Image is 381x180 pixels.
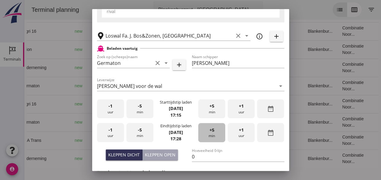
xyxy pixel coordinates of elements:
[313,131,351,149] td: Combinatie Noor...
[313,22,351,40] td: Combinatie Noor...
[170,136,181,142] strong: 17:28
[87,65,92,70] i: directions_boat
[72,46,123,53] div: [GEOGRAPHIC_DATA]
[202,77,232,95] td: Ontzilt oph.zan...
[233,22,279,40] td: 18
[134,6,224,13] div: Blankenburgput - [GEOGRAPHIC_DATA]
[2,5,60,14] div: Terminal planning
[279,113,313,131] td: Blankenbur...
[108,152,140,158] div: Kleppen dicht
[109,127,112,133] span: -1
[45,22,67,40] td: new
[45,113,67,131] td: new
[233,58,279,77] td: 18
[97,99,124,118] div: uur
[209,103,214,109] span: +5
[239,103,244,109] span: +1
[45,58,67,77] td: new
[153,30,158,33] small: m3
[233,113,279,131] td: 18
[87,120,92,124] i: directions_boat
[160,123,191,129] div: Eindtijdstip laden
[126,123,153,142] div: min
[106,149,142,160] button: Kleppen dicht
[72,65,123,71] div: Gouda
[279,40,313,58] td: Blankenbur...
[312,6,319,13] i: list
[277,82,284,90] i: arrow_drop_down
[45,131,67,149] td: new
[228,6,235,13] i: arrow_drop_down
[209,127,214,133] span: +5
[313,58,351,77] td: Combinatie Noor...
[279,22,313,40] td: Blankenbur...
[279,131,313,149] td: Blankenbur...
[313,113,351,131] td: Combinatie Noor...
[202,149,232,168] td: Ontzilt oph.zan...
[256,33,263,40] i: info_outline
[233,95,279,113] td: 18
[138,103,142,109] span: -5
[109,103,112,109] span: -1
[126,99,153,118] div: min
[192,58,284,68] input: Naam schipper
[202,58,232,77] td: Ontzilt oph.zan...
[279,149,313,168] td: Blankenbur...
[279,77,313,95] td: Blankenbur...
[45,95,67,113] td: new
[170,112,181,118] strong: 17:15
[87,84,92,88] i: directions_boat
[233,131,279,149] td: 18
[97,123,124,142] div: uur
[139,113,172,131] td: 672
[45,149,67,168] td: new
[233,40,279,58] td: 18
[202,95,232,113] td: Ontzilt oph.zan...
[142,149,178,160] button: Kleppen open
[169,129,183,135] strong: [DATE]
[162,59,170,67] i: arrow_drop_down
[192,152,284,162] input: Hoeveelheid 0-lijn
[87,138,92,142] i: directions_boat
[175,61,183,68] i: add
[343,6,351,13] i: filter_list
[139,95,172,113] td: 1298
[139,58,172,77] td: 1231
[243,32,250,39] i: arrow_drop_down
[87,29,92,33] i: directions_boat
[267,129,274,136] i: date_range
[153,157,158,161] small: m3
[267,105,274,112] i: date_range
[72,119,123,125] div: Gouda
[160,99,192,105] div: Starttijdstip laden
[198,123,225,142] div: min
[239,127,244,133] span: +1
[273,33,280,40] i: add
[313,40,351,58] td: Combinatie Noor...
[97,83,162,89] div: [PERSON_NAME] voor de wal
[202,131,232,149] td: Filling sand
[72,83,123,89] div: Gouda
[72,101,123,107] div: Gouda
[313,77,351,95] td: Combinatie Noor...
[72,137,123,144] div: Tilburg
[87,156,92,161] i: directions_boat
[169,105,183,111] strong: [DATE]
[139,149,172,168] td: 1003
[119,47,123,52] i: directions_boat
[198,99,225,118] div: min
[45,77,67,95] td: new
[107,46,138,51] h2: Beladen vaartuig
[139,40,172,58] td: 480
[87,102,92,106] i: directions_boat
[107,8,275,15] div: rival
[97,58,153,68] input: Zoek op (scheeps)naam
[313,149,351,168] td: Combinatie Noor...
[105,31,233,41] input: Losplaats
[279,95,313,113] td: Blankenbur...
[228,123,255,142] div: uur
[326,6,334,13] i: calendar_view_week
[138,127,142,133] span: -5
[151,139,155,142] small: m3
[153,102,158,106] small: m3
